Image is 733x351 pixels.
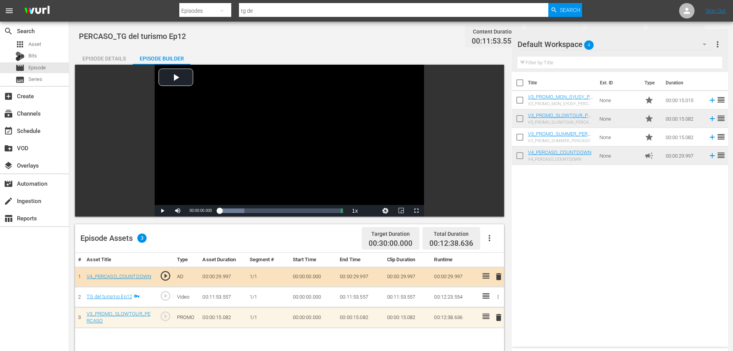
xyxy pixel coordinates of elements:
[494,271,503,282] button: delete
[79,32,186,41] span: PERCASO_TG del turismo Ep12
[199,287,247,307] td: 00:11:53.557
[15,40,25,49] span: Asset
[378,205,393,217] button: Jump To Time
[654,26,698,37] div: Total Duration
[528,94,593,106] a: V3_PROMO_MON_SYUSY_PERCASO
[472,37,516,46] span: 00:11:53.557
[155,205,170,217] button: Play
[28,64,46,72] span: Episode
[716,114,726,123] span: reorder
[4,161,13,170] span: Overlays
[75,253,83,267] th: #
[155,65,424,217] div: Video Player
[347,205,362,217] button: Playback Rate
[174,307,200,328] td: PROMO
[716,132,726,141] span: reorder
[528,113,591,124] a: V3_PROMO_SLOWTOUR_PERCASO
[431,253,478,267] th: Runtime
[713,35,722,54] button: more_vert
[716,95,726,104] span: reorder
[15,75,25,84] span: Series
[18,2,55,20] img: ans4CAIJ8jUAAAAAAAAAAAAAAAAAAAAAAAAgQb4GAAAAAAAAAAAAAAAAAAAAAAAAJMjXAAAAAAAAAAAAAAAAAAAAAAAAgAT5G...
[708,114,716,123] svg: Add to Episode
[528,149,591,155] a: V4_PERCASO_COUNTDOWN
[220,208,344,213] div: Progress Bar
[4,179,13,188] span: Automation
[247,307,289,328] td: 1/1
[133,49,190,68] div: Episode Builder
[174,267,200,287] td: AD
[528,131,591,143] a: V3_PROMO_SUMMER_PERCASO
[409,205,424,217] button: Fullscreen
[199,253,247,267] th: Asset Duration
[384,253,431,267] th: Clip Duration
[528,72,595,94] th: Title
[429,228,473,239] div: Total Duration
[4,144,13,153] span: VOD
[337,267,384,287] td: 00:00:29.997
[4,92,13,101] span: Create
[596,109,641,128] td: None
[160,270,171,282] span: play_circle_outline
[160,311,171,322] span: play_circle_outline
[369,239,412,248] span: 00:30:00.000
[708,133,716,141] svg: Add to Episode
[596,91,641,109] td: None
[431,287,478,307] td: 00:12:23.554
[337,287,384,307] td: 00:11:53.557
[247,267,289,287] td: 1/1
[133,49,190,65] button: Episode Builder
[28,76,42,83] span: Series
[290,307,337,328] td: 00:00:00.000
[716,151,726,160] span: reorder
[384,287,431,307] td: 00:11:53.557
[384,267,431,287] td: 00:00:29.997
[189,208,212,213] span: 00:00:00.000
[4,109,13,118] span: Channels
[87,311,150,324] a: V3_PROMO_SLOWTOUR_PERCASO
[75,49,133,65] button: Episode Details
[174,287,200,307] td: Video
[494,313,503,322] span: delete
[87,294,132,299] a: TG del turismo Ep12
[548,3,582,17] button: Search
[645,96,654,105] span: Promo
[75,307,83,328] td: 3
[137,233,147,243] span: 3
[494,272,503,281] span: delete
[528,120,593,125] div: V3_PROMO_SLOWTOUR_PERCASO
[75,267,83,287] td: 1
[174,253,200,267] th: Type
[708,151,716,160] svg: Add to Episode
[4,196,13,206] span: Ingestion
[518,34,714,55] div: Default Workspace
[80,233,147,243] div: Episode Assets
[4,126,13,136] span: Schedule
[5,6,14,15] span: menu
[369,228,412,239] div: Target Duration
[472,26,516,37] div: Content Duration
[640,72,661,94] th: Type
[596,146,641,165] td: None
[663,91,705,109] td: 00:00:15.015
[15,63,25,72] span: Episode
[290,253,337,267] th: Start Time
[4,27,13,36] span: Search
[584,37,594,53] span: 4
[431,307,478,328] td: 00:12:38.636
[494,312,503,323] button: delete
[429,239,473,248] span: 00:12:38.636
[75,49,133,68] div: Episode Details
[431,267,478,287] td: 00:00:29.997
[708,96,716,104] svg: Add to Episode
[160,290,171,302] span: play_circle_outline
[645,133,654,142] span: Promo
[645,114,654,123] span: Promo
[75,287,83,307] td: 2
[199,267,247,287] td: 00:00:29.997
[247,287,289,307] td: 1/1
[337,253,384,267] th: End Time
[4,214,13,223] span: Reports
[713,40,722,49] span: more_vert
[337,307,384,328] td: 00:00:15.082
